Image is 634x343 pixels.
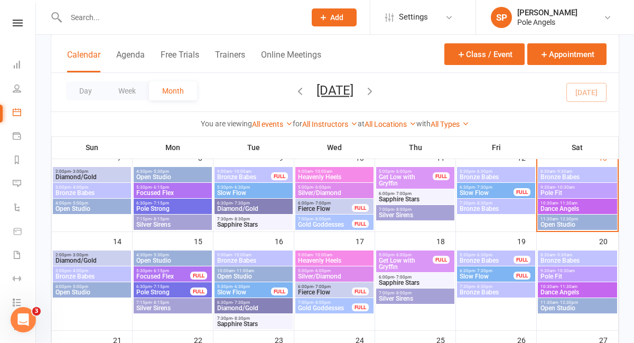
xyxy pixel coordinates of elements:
a: People [13,78,36,101]
span: Open Studio [540,305,615,311]
div: Pole Angels [517,17,577,27]
span: Bronze Babes [540,257,615,264]
span: Silver Sirens [136,221,210,228]
div: 17 [356,232,375,249]
span: Open Studio [217,273,291,280]
strong: at [358,119,365,128]
span: 4:30pm [136,253,210,257]
span: Silver Sirens [378,212,452,218]
span: Sapphire Stars [217,221,291,228]
span: 7:30pm [217,316,291,321]
span: Slow Flow [459,273,514,280]
span: - 8:30pm [232,316,250,321]
span: Silver/Diamond [297,273,371,280]
th: Thu [375,136,456,159]
span: Open Studio [540,221,615,228]
span: Fierce Flow [297,206,352,212]
span: 7:15pm [136,300,210,305]
span: - 10:30am [555,268,575,273]
button: Online Meetings [261,50,321,72]
span: - 7:30pm [475,185,492,190]
span: 7:30pm [459,201,533,206]
span: 11:30am [540,217,615,221]
span: - 5:30pm [152,253,169,257]
span: 7:15pm [136,217,210,221]
span: 3 [32,307,41,316]
span: Bronze Babes [459,257,514,264]
span: - 7:00pm [394,275,412,280]
span: - 7:15pm [152,284,169,289]
span: 2:00pm [55,169,129,174]
span: - 6:30pm [475,169,492,174]
span: 6:30pm [217,300,291,305]
span: - 10:30am [555,185,575,190]
span: 6:30pm [459,268,514,273]
span: Bronze Babes [55,273,129,280]
span: - 10:00am [232,169,251,174]
span: 6:30pm [136,201,210,206]
span: 10:30am [540,201,615,206]
button: Month [149,81,197,100]
div: FULL [433,256,450,264]
div: FULL [271,172,288,180]
th: Sat [537,136,619,159]
span: - 11:00am [235,268,254,273]
span: 3:00pm [55,185,129,190]
span: - 6:30pm [475,253,492,257]
span: 6:00pm [378,191,452,196]
span: - 5:00pm [71,284,88,289]
span: 5:30pm [217,185,291,190]
span: Gold Goddesses [297,221,352,228]
th: Fri [456,136,537,159]
span: Diamond/Gold [217,206,291,212]
span: 9:00am [217,253,291,257]
span: - 12:30pm [558,217,578,221]
button: Day [66,81,105,100]
span: Gold Goddesses [297,305,352,311]
span: Bronze Babes [217,174,272,180]
button: Week [105,81,149,100]
span: - 3:00pm [71,169,88,174]
span: 5:00pm [378,253,433,257]
span: - 8:15pm [152,300,169,305]
span: 10:30am [540,284,615,289]
span: Bronze Babes [540,174,615,180]
button: Free Trials [161,50,199,72]
span: - 8:00pm [313,300,331,305]
span: - 6:15pm [152,268,169,273]
th: Mon [133,136,213,159]
button: Add [312,8,357,26]
span: - 3:00pm [71,253,88,257]
span: 9:00am [297,169,371,174]
span: - 7:00pm [394,191,412,196]
button: Trainers [215,50,245,72]
span: 5:30pm [459,253,514,257]
span: - 8:30pm [232,217,250,221]
span: - 7:15pm [152,201,169,206]
a: All events [252,120,293,128]
span: - 6:30pm [232,185,250,190]
span: 7:00pm [297,217,352,221]
span: Bronze Babes [217,257,291,264]
div: 14 [113,232,132,249]
div: FULL [352,303,369,311]
span: 8:30am [540,253,615,257]
span: Get Low with Gryffin [378,257,433,270]
span: 6:30pm [136,284,191,289]
span: Slow Flow [217,289,272,295]
div: FULL [433,172,450,180]
span: - 9:30am [555,169,572,174]
span: - 10:00am [232,253,251,257]
span: - 8:00pm [313,217,331,221]
span: Slow Flow [459,190,514,196]
span: 6:30pm [459,185,514,190]
a: Calendar [13,101,36,125]
span: - 8:00pm [394,207,412,212]
span: Focused Flex [136,190,210,196]
span: 9:00am [217,169,272,174]
span: - 8:30pm [475,284,492,289]
span: Focused Flex [136,273,191,280]
th: Wed [294,136,375,159]
span: 7:00pm [378,291,452,295]
a: All Instructors [302,120,358,128]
